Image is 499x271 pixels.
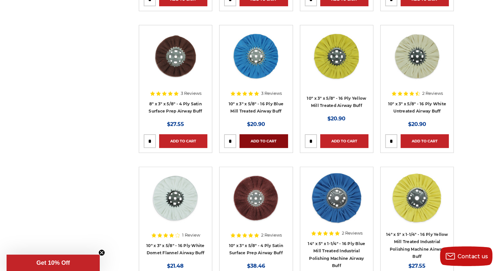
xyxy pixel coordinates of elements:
a: Quick view [153,191,198,204]
a: 10" x 3" x 5/8" - 16 Ply Yellow Mill Treated Airway Buff [307,96,366,108]
a: Quick view [233,50,279,63]
a: 8 inch satin surface prep airway buff [144,30,207,94]
span: Contact us [458,253,488,260]
span: $38.46 [247,263,265,269]
a: 10 inch blue treated airway buffing wheel [224,30,288,94]
span: $20.90 [408,121,426,127]
a: Quick view [314,50,359,63]
span: $20.90 [327,115,345,122]
a: 10 inch satin surface prep airway buffing wheel [224,172,288,235]
img: 8 inch satin surface prep airway buff [149,30,202,82]
span: Get 10% Off [36,260,70,266]
span: 2 Reviews [422,91,443,95]
a: Add to Cart [159,134,207,148]
img: 10 inch blue treated airway buffing wheel [230,30,282,82]
a: Quick view [314,191,359,204]
span: 3 Reviews [181,91,201,95]
img: 10 inch airway polishing wheel white domet flannel [149,172,202,224]
a: 10" x 3" x 5/8" - 16 Ply White Untreated Airway Buff [388,101,446,114]
a: Quick view [394,191,440,204]
a: Add to Cart [239,134,288,148]
img: 10 inch satin surface prep airway buffing wheel [230,172,282,224]
a: 10 inch airway polishing wheel white domet flannel [144,172,207,235]
img: 10 inch untreated airway buffing wheel [391,30,443,82]
a: 10" x 3" x 5/8" - 4 Ply Satin Surface Prep Airway Buff [229,243,283,256]
a: 14" x 5" x 1-1/4" - 16 Ply Blue Mill Treated Industrial Polishing Machine Airway Buff [308,241,365,268]
img: 14 inch blue mill treated polishing machine airway buffing wheel [310,172,363,224]
a: 14 inch yellow mill treated Polishing Machine Airway Buff [385,172,449,235]
a: 10 inch untreated airway buffing wheel [385,30,449,94]
a: Add to Cart [401,134,449,148]
a: 10 inch yellow mill treated airway buff [305,30,368,94]
a: 10" x 3" x 5/8" - 16 Ply Blue Mill Treated Airway Buff [229,101,283,114]
span: 3 Reviews [261,91,282,95]
div: Get 10% OffClose teaser [7,255,100,271]
button: Contact us [440,246,492,266]
span: $21.48 [167,263,184,269]
span: $27.55 [167,121,184,127]
a: 8" x 3" x 5/8" - 4 Ply Satin Surface Prep Airway Buff [149,101,202,114]
span: 1 Review [182,233,200,237]
span: $27.55 [408,263,426,269]
a: Quick view [394,50,440,63]
img: 14 inch yellow mill treated Polishing Machine Airway Buff [391,172,443,224]
span: 2 Reviews [342,231,363,235]
a: 14 inch blue mill treated polishing machine airway buffing wheel [305,172,368,235]
button: Close teaser [98,249,105,256]
img: 10 inch yellow mill treated airway buff [310,30,363,82]
span: 2 Reviews [261,233,282,237]
a: Quick view [153,50,198,63]
a: 10" x 3" x 5/8" - 16 Ply White Domet Flannel Airway Buff [146,243,205,256]
span: $20.90 [247,121,265,127]
a: Add to Cart [320,134,368,148]
a: Quick view [233,191,279,204]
